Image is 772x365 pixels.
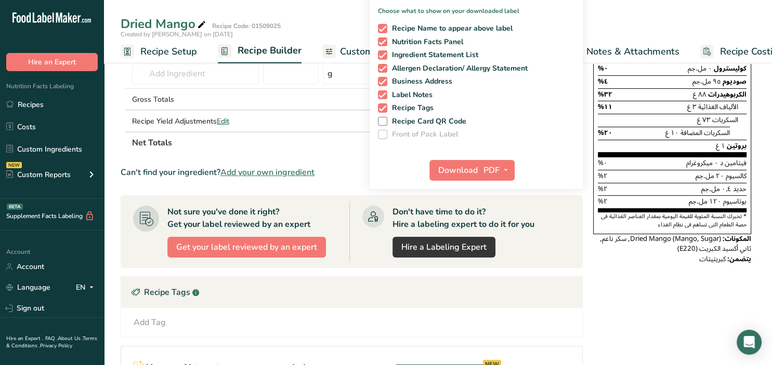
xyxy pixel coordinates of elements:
[438,164,478,177] span: Download
[727,139,747,153] span: بروتين
[723,194,747,209] span: بوتاسيوم
[696,169,724,183] span: ٢٠ مل.جم
[600,232,751,256] span: Dried Mango (Mango, Sugar), سكر ناعم, ثاني أكسيد الكبريت (E220)
[6,335,43,342] a: Hire an Expert .
[387,24,513,33] span: Recipe Name to appear above label
[6,169,71,180] div: Custom Reports
[480,160,515,181] button: PDF
[121,15,208,33] div: Dried Mango
[687,100,697,114] span: ٣ غ
[686,156,718,170] span: ٠ ميكروغرام
[598,169,608,183] span: ٢%
[598,194,608,209] span: ٢%
[132,94,259,105] div: Gross Totals
[697,113,711,127] span: ٧٣ غ
[132,116,259,127] div: Recipe Yield Adjustments
[121,166,583,179] div: Can't find your ingredient?
[6,335,97,349] a: Terms & Conditions .
[586,45,679,59] span: Notes & Attachments
[132,63,259,84] input: Add Ingredient
[217,116,229,126] span: Edit
[598,100,612,114] span: ١١%
[723,232,751,246] span: المكونات:
[387,90,433,100] span: Label Notes
[598,126,612,140] span: ٢٠%
[701,182,731,196] span: ٠٫٤ مل.جم
[167,206,310,231] div: Not sure you've done it right? Get your label reviewed by an expert
[693,87,706,102] span: ٨٨ غ
[483,164,500,177] span: PDF
[733,182,747,196] span: حديد
[340,45,412,59] span: Customize Label
[6,162,22,168] div: NEW
[140,45,197,59] span: Recipe Setup
[387,130,459,139] span: Front of Pack Label
[218,39,302,64] a: Recipe Builder
[598,182,608,196] span: ٢%
[387,50,479,60] span: Ingredient Statement List
[698,100,738,114] span: الألياف الغذائية
[392,206,534,231] div: Don't have time to do it? Hire a labeling expert to do it for you
[598,212,747,229] section: * تخبرك النسبة المئوية للقيمة اليومية بمقدار العناصر الغذائية فى حصة الطعام التى تساهم فى نظام ال...
[716,139,725,153] span: ١ غ
[720,156,747,170] span: فيتامين د
[328,67,333,80] div: g
[598,74,608,89] span: ٤%
[76,281,98,294] div: EN
[737,330,762,355] div: Open Intercom Messenger
[726,169,747,183] span: كالسيوم
[176,241,317,253] span: Get your label reviewed by an expert
[40,342,72,349] a: Privacy Policy
[598,87,612,102] span: ٣٢%
[167,237,326,258] button: Get your label reviewed by an expert
[6,53,98,71] button: Hire an Expert
[387,37,464,47] span: Nutrition Facts Panel
[598,61,608,76] span: ٠%
[121,30,233,38] span: Created by [PERSON_NAME] on [DATE]
[134,316,166,329] div: Add Tag
[392,237,495,258] a: Hire a Labeling Expert
[6,278,50,296] a: Language
[121,277,582,308] div: Recipe Tags
[7,204,23,210] div: BETA
[692,74,721,89] span: ٩٥ مل.جم
[121,40,197,63] a: Recipe Setup
[699,252,726,266] span: كبريتيتات
[727,252,751,266] span: يتضمن:
[238,44,302,58] span: Recipe Builder
[714,61,747,76] span: كوليسترول
[429,160,480,181] button: Download
[569,40,679,63] a: Notes & Attachments
[130,131,455,153] th: Net Totals
[58,335,83,342] a: About Us .
[723,74,747,89] span: صوديوم
[212,21,281,31] div: Recipe Code: 01509025
[712,113,738,127] span: السكريات
[598,156,608,170] span: ٠%
[665,126,679,140] span: ١٠ غ
[708,87,747,102] span: الكربوهيدرات
[220,166,315,179] span: Add your own ingredient
[689,194,722,209] span: ١٢٠ مل.جم
[322,40,412,63] a: Customize Label
[387,64,528,73] span: Allergen Declaration/ Allergy Statement
[45,335,58,342] a: FAQ .
[688,61,712,76] span: ٠ مل.جم
[387,77,453,86] span: Business Address
[681,126,730,140] span: السكريات المضافة
[387,103,434,113] span: Recipe Tags
[387,117,467,126] span: Recipe Card QR Code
